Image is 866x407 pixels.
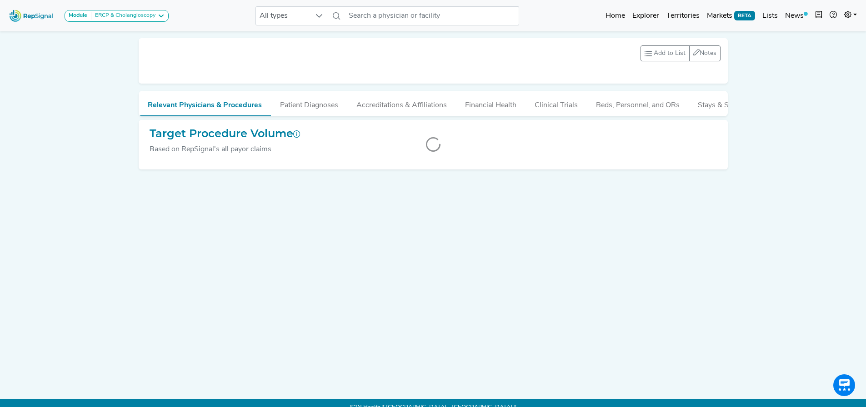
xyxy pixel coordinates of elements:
[703,7,759,25] a: MarketsBETA
[139,91,271,116] button: Relevant Physicians & Procedures
[602,7,629,25] a: Home
[91,12,155,20] div: ERCP & Cholangioscopy
[689,45,721,61] button: Notes
[65,10,169,22] button: ModuleERCP & Cholangioscopy
[69,13,87,18] strong: Module
[654,49,686,58] span: Add to List
[347,91,456,115] button: Accreditations & Affiliations
[700,50,716,57] span: Notes
[781,7,811,25] a: News
[689,91,761,115] button: Stays & Services
[629,7,663,25] a: Explorer
[587,91,689,115] button: Beds, Personnel, and ORs
[734,11,755,20] span: BETA
[526,91,587,115] button: Clinical Trials
[256,7,310,25] span: All types
[811,7,826,25] button: Intel Book
[641,45,721,61] div: toolbar
[759,7,781,25] a: Lists
[271,91,347,115] button: Patient Diagnoses
[663,7,703,25] a: Territories
[456,91,526,115] button: Financial Health
[641,45,690,61] button: Add to List
[345,6,519,25] input: Search a physician or facility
